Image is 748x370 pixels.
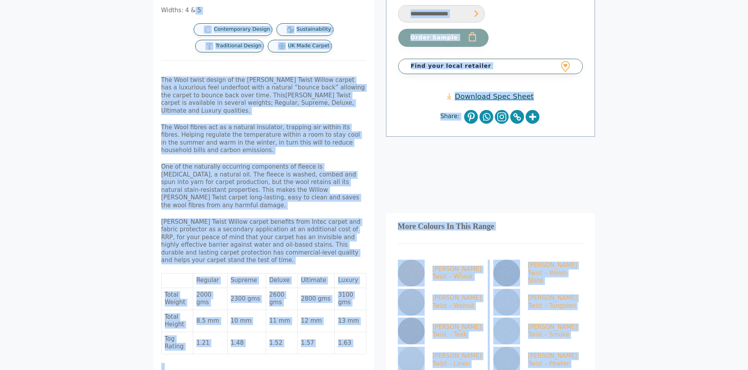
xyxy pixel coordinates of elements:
p: The Wool twist design of the [PERSON_NAME] Twist Willow carpet has a luxurious feel underfoot wit... [161,76,366,115]
a: [PERSON_NAME] Twist – Welsh Slate [493,260,580,286]
h3: More Colours In This Range [398,225,583,228]
a: Whatsapp [479,110,493,124]
img: Tomkinson Twist Tungsten [493,289,520,316]
td: 8.5 mm [193,310,228,332]
img: Tomkinson Twist - Teak [398,318,425,344]
span: One of the naturally occurring components of fleece is [MEDICAL_DATA], a natural oil. The fleece ... [161,163,359,209]
span: [PERSON_NAME] Twist carpet is available in several weights; Regular, Supreme, Deluxe, Ultimate an... [161,92,354,114]
p: The Wool fibres act as a natural insulator, trapping air within its fibres. Helping regulate the ... [161,124,366,154]
td: Total Height [162,310,193,332]
a: Copy Link [510,110,524,124]
td: 2800 gms [298,288,335,310]
td: 11 mm [266,310,298,332]
td: 1.48 [228,332,266,354]
td: Regular [193,273,228,288]
td: Tog Rating [162,332,193,354]
td: Supreme [228,273,266,288]
td: 2000 gms [193,288,228,310]
span: UK Made Carpet [288,43,329,49]
td: Total Weight [162,288,193,310]
img: Tomkinson Twist Smoke [493,318,520,344]
a: [PERSON_NAME] Twist – Tungsten [493,289,580,316]
button: Order Sample [398,29,489,47]
a: Download Spec Sheet [447,92,533,101]
a: [PERSON_NAME] Twist – Smoke [493,318,580,344]
a: [PERSON_NAME] Twist – Wheat [398,260,485,286]
span: Sustainability [297,26,331,33]
td: 1.57 [298,332,335,354]
td: 3100 gms [335,288,366,310]
td: 13 mm [335,310,366,332]
a: Instagram [495,110,509,124]
p: Widths: 4 & 5 [161,7,366,15]
td: 1.21 [193,332,228,354]
td: 2300 gms [228,288,266,310]
td: Ultimate [298,273,335,288]
td: Luxury [335,273,366,288]
img: Tomkinson Twist - Wheat [398,260,425,286]
a: [PERSON_NAME] Twist – Walnut [398,289,485,316]
a: Find your local retailer [398,59,583,74]
span: Share: [440,113,463,121]
td: 10 mm [228,310,266,332]
td: 2600 gms [266,288,298,310]
a: Pinterest [464,110,478,124]
span: Traditional Design [215,43,261,49]
img: Tomkinson Twist Welsh Slate [493,260,520,286]
td: 1.52 [266,332,298,354]
a: More [526,110,539,124]
p: [PERSON_NAME] Twist Willow carpet benefits from Intec carpet and fabric protector as a secondary ... [161,218,366,264]
span: Contemporary Design [214,26,270,33]
td: 1.63 [335,332,366,354]
td: 12 mm [298,310,335,332]
td: Deluxe [266,273,298,288]
a: [PERSON_NAME] Twist – Teak [398,318,485,344]
img: Tomkinson Twist - Walnut [398,289,425,316]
